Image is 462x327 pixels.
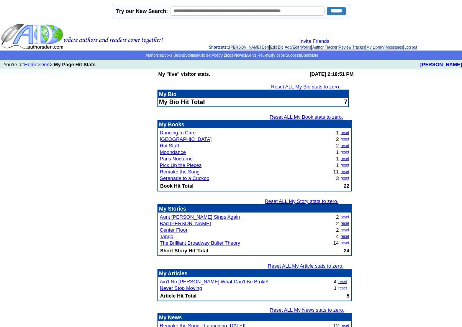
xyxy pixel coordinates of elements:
[338,280,347,284] a: reset
[185,53,197,57] a: Stories
[344,183,349,189] b: 22
[160,240,240,246] a: The Brilliant Broadway Bullet Theory
[265,198,338,204] a: Reset ALL My Story stats to zero.
[158,71,210,77] b: My "live" visitor stats.
[286,53,300,57] a: Success
[160,227,187,233] a: Center Floor
[229,45,269,49] a: [PERSON_NAME] Den
[49,62,95,67] b: > My Page Hit Stats
[160,162,202,168] a: Pick Up the Pieces
[334,285,336,291] font: 1
[336,214,339,220] font: 2
[159,206,351,212] p: My Stories
[300,38,331,44] a: Invite Friends!
[270,114,343,120] a: Reset ALL My Book stats to zero.
[160,248,208,253] b: Short Story Hit Total
[341,234,349,239] a: reset
[367,45,385,49] a: My Library
[341,221,349,226] a: reset
[40,62,49,67] a: Den
[341,137,349,141] a: reset
[341,215,349,219] a: reset
[301,53,318,57] a: Bookstore
[405,45,417,49] a: Log out
[341,176,349,180] a: reset
[270,45,283,49] a: Edit Bio
[257,53,272,57] a: Reviews
[116,8,168,14] label: Try our New Search:
[160,175,209,181] a: Serenade to a Cuckoo
[336,221,339,226] font: 2
[245,53,257,57] a: Events
[165,38,461,50] div: : | | | | | | |
[160,53,172,57] a: eBooks
[160,279,269,284] a: Ain't No [PERSON_NAME] What Can't Be Broke!
[160,169,200,175] a: Remake the Song
[160,221,211,226] a: Bad [PERSON_NAME]
[336,156,339,162] font: 1
[198,53,211,57] a: Articles
[1,23,163,50] img: header_logo2.gif
[160,156,193,162] a: Paris Nocturne
[344,99,347,105] font: 7
[339,45,365,49] a: Review Tracker
[3,62,95,67] font: You're at: >
[341,150,349,154] a: reset
[336,130,339,136] font: 1
[160,285,202,291] a: Never Stop Moving
[160,183,193,189] b: Book Hit Total
[312,45,337,49] a: Author Tracker
[336,234,339,239] font: 4
[160,130,196,136] a: Dancing to Care
[341,228,349,232] a: reset
[268,263,344,269] a: Reset ALL My Article stats to zero.
[336,227,339,233] font: 2
[160,293,197,299] b: Article Hit Total
[273,53,285,57] a: Videos
[341,144,349,148] a: reset
[224,53,233,57] a: Blogs
[160,214,240,220] a: Aunt [PERSON_NAME] Sings Again
[159,314,351,320] p: My News
[234,53,244,57] a: News
[420,62,462,67] a: [PERSON_NAME]
[270,307,344,313] a: Reset ALL My News stats to zero.
[24,62,38,67] a: Home
[336,136,339,142] font: 2
[336,162,339,168] font: 1
[160,234,173,239] a: Tango
[336,149,339,155] font: 1
[160,149,186,155] a: Moondance
[341,131,349,135] a: reset
[336,175,339,181] font: 3
[271,84,341,90] a: Reset ALL My Bio stats to zero.
[310,71,354,77] b: [DATE] 2:18:51 PM
[336,143,339,149] font: 2
[159,99,205,105] b: My Bio Hit Total
[341,163,349,167] a: reset
[333,169,339,175] font: 11
[285,45,311,49] a: Add/Edit Works
[211,53,223,57] a: Poetry
[344,248,349,253] b: 24
[209,45,228,49] span: Shortcuts:
[338,286,347,290] a: reset
[146,53,159,57] a: Authors
[386,45,403,49] a: Messages
[333,240,339,246] font: 14
[341,157,349,161] a: reset
[341,241,349,245] a: reset
[347,293,349,299] b: 5
[160,136,211,142] a: [GEOGRAPHIC_DATA]
[334,279,336,284] font: 4
[341,170,349,174] a: reset
[174,53,184,57] a: Books
[159,270,351,276] p: My Articles
[160,143,179,149] a: Hot Stuff
[159,121,351,128] p: My Books
[159,91,347,97] p: My Bio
